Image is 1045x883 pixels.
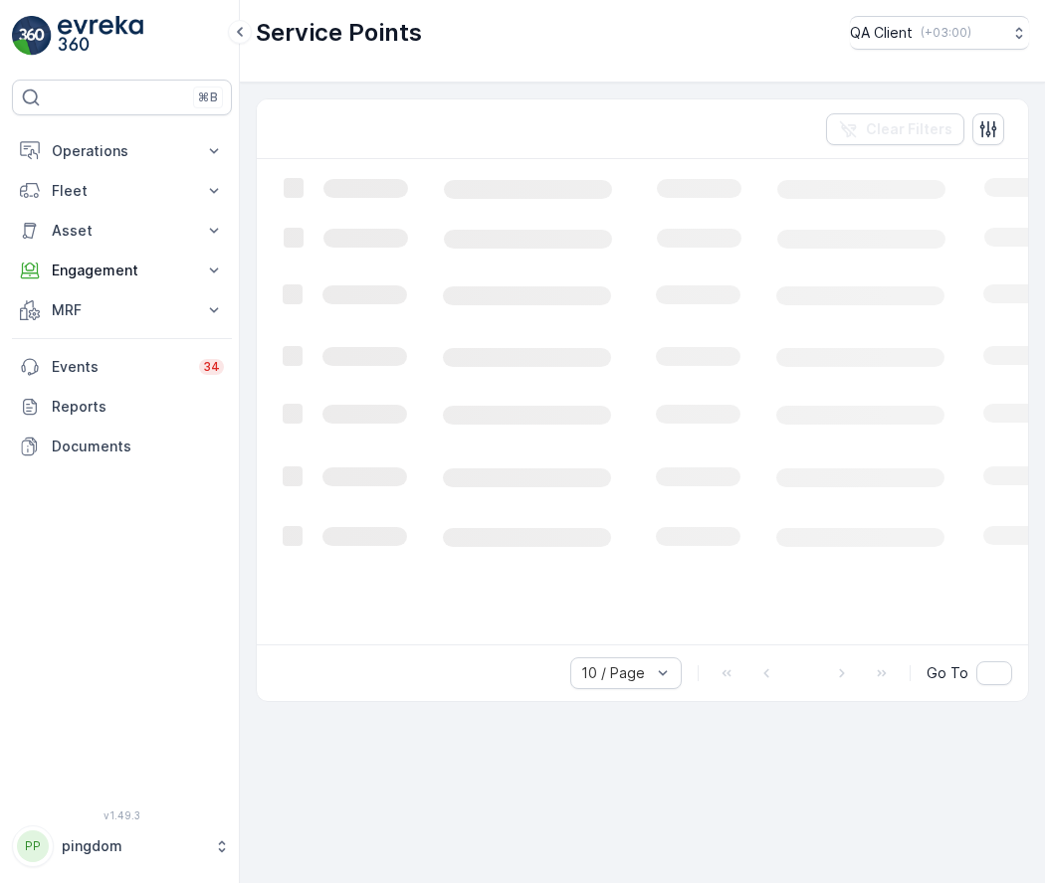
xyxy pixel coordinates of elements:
p: Reports [52,397,224,417]
p: Documents [52,437,224,456]
button: Asset [12,211,232,251]
span: Go To [927,663,968,683]
p: Events [52,357,187,377]
button: PPpingdom [12,825,232,867]
p: Service Points [256,17,422,49]
a: Documents [12,427,232,466]
span: v 1.49.3 [12,809,232,821]
button: Clear Filters [826,113,964,145]
p: ( +03:00 ) [921,25,971,41]
p: Engagement [52,261,192,280]
button: Engagement [12,251,232,290]
p: 34 [203,359,220,375]
img: logo_light-DOdMpM7g.png [58,16,143,56]
p: QA Client [850,23,913,43]
p: ⌘B [198,89,218,105]
img: logo [12,16,52,56]
a: Reports [12,387,232,427]
p: MRF [52,300,192,320]
button: QA Client(+03:00) [850,16,1029,50]
p: Asset [52,221,192,241]
button: Operations [12,131,232,171]
a: Events34 [12,347,232,387]
button: MRF [12,290,232,330]
div: PP [17,830,49,862]
p: Fleet [52,181,192,201]
button: Fleet [12,171,232,211]
p: pingdom [62,836,204,856]
p: Clear Filters [866,119,952,139]
p: Operations [52,141,192,161]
